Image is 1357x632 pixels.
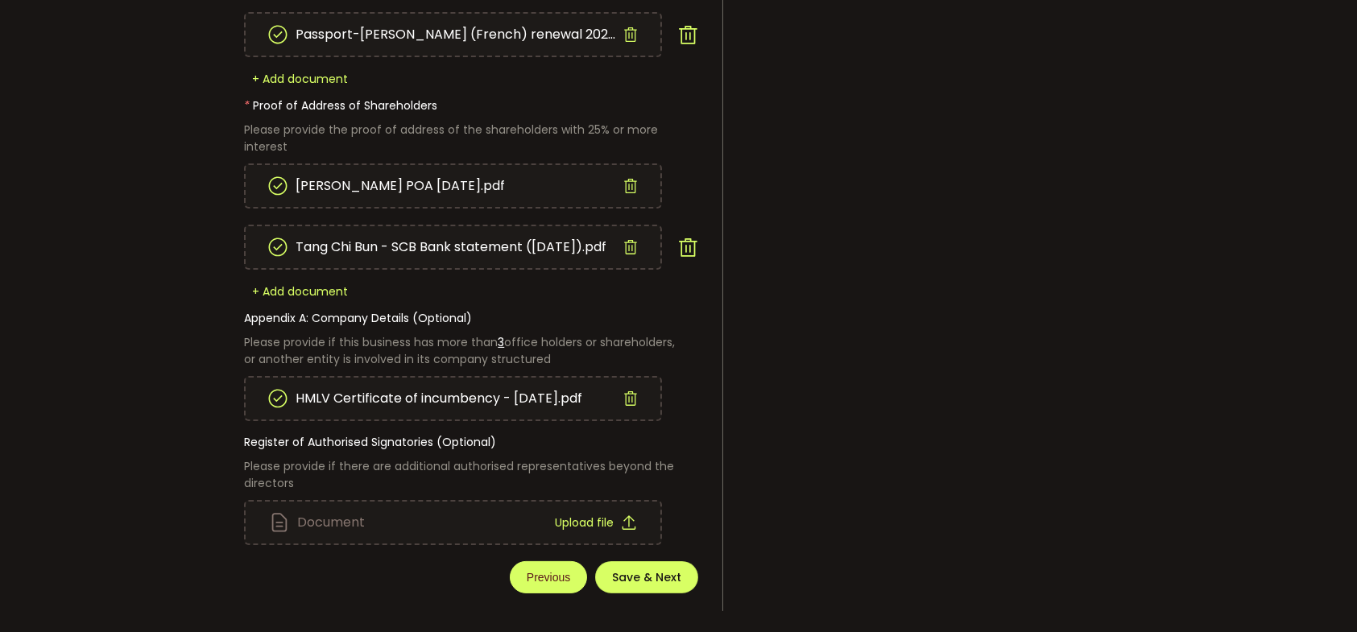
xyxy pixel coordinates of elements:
[527,571,570,584] span: Previous
[296,379,582,418] span: HMLV Certificate of incumbency - [DATE].pdf
[1165,458,1357,632] iframe: Chat Widget
[1165,458,1357,632] div: 聊天小工具
[612,572,681,583] span: Save & Next
[244,71,356,87] span: + Add document
[510,561,587,593] button: Previous
[555,517,614,528] span: Upload file
[296,228,606,266] span: Tang Chi Bun - SCB Bank statement ([DATE]).pdf
[595,561,698,593] button: Save & Next
[296,15,618,54] span: Passport-[PERSON_NAME] (French) renewal 2026.pdf
[297,516,365,529] span: Document
[296,167,505,205] span: [PERSON_NAME] POA [DATE].pdf
[244,283,356,299] span: + Add document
